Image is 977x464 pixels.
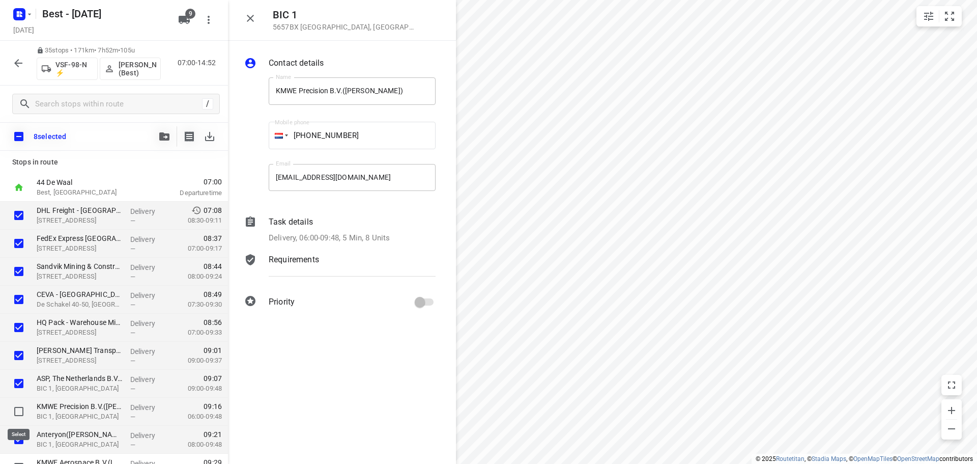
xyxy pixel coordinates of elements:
p: Delivery [130,346,168,357]
div: Contact details [244,57,436,71]
p: Priority [269,296,295,308]
span: Select [9,373,29,394]
span: — [130,413,135,421]
p: HQ Pack - Warehouse Mispelhoef(Bob Cremers) [37,317,122,327]
p: Mispelhoefstraat 45, Eindhoven [37,356,122,366]
span: — [130,273,135,281]
span: Select [9,261,29,282]
span: 105u [120,46,135,54]
p: 8 selected [34,132,66,141]
span: 08:56 [204,317,222,327]
button: Print shipping labels [179,126,199,147]
p: BIC 1, [GEOGRAPHIC_DATA] [37,440,122,450]
p: Delivery [130,402,168,413]
button: More [198,10,219,30]
svg: Early [191,205,202,215]
span: — [130,357,135,365]
p: 08:00-09:48 [171,440,222,450]
span: — [130,301,135,309]
p: FedEx Express Netherlands - Locatie EINA(Inge Vos / Marianne Driessen / Kim Hanssens / Noortje Be... [37,233,122,243]
p: Delivery [130,290,168,301]
a: OpenStreetMap [897,455,939,462]
span: — [130,217,135,225]
p: [STREET_ADDRESS] [37,271,122,282]
p: BIC 1, [GEOGRAPHIC_DATA] [37,384,122,394]
p: 09:00-09:37 [171,356,222,366]
span: 07:00 [155,177,222,187]
p: 07:30-09:30 [171,299,222,310]
h5: Project date [9,24,38,36]
h5: BIC 1 [273,9,415,21]
li: © 2025 , © , © © contributors [756,455,973,462]
a: Stadia Maps [812,455,846,462]
p: 08:30-09:11 [171,215,222,226]
span: 9 [185,9,195,19]
p: VSF-98-N ⚡ [55,61,93,77]
p: Tony van Doren (Best) [119,61,156,77]
button: Fit zoom [939,6,960,26]
span: Select [9,317,29,338]
span: — [130,441,135,449]
input: Search stops within route [35,96,202,112]
p: Jan Tromp Transport & Logistiek b.v.(Ria Coppens) [37,345,122,356]
span: — [130,245,135,253]
div: Task detailsDelivery, 06:00-09:48, 5 Min, 8 Units [244,216,436,244]
p: DHL Freight - Eindhoven(Marjan Bazelmans) [37,205,122,215]
p: Sandvik Mining & Constructions Logistics Ltd(Luuk Verstijnen) [37,261,122,271]
button: [PERSON_NAME] (Best) [100,58,161,80]
div: / [202,98,213,110]
span: 07:08 [204,205,222,215]
span: 09:07 [204,373,222,384]
p: Achtseweg Noord 20, Eindhoven [37,215,122,226]
span: Download stops [199,126,220,147]
p: Delivery, 06:00-09:48, 5 Min, 8 Units [269,232,390,244]
p: Best, [GEOGRAPHIC_DATA] [37,187,142,198]
span: Select [9,345,29,366]
p: 07:00-09:17 [171,243,222,254]
div: Requirements [244,254,436,284]
button: 9 [174,10,194,30]
a: Routetitan [776,455,804,462]
span: — [130,385,135,393]
span: 08:49 [204,289,222,299]
button: VSF-98-N ⚡ [37,58,98,80]
p: 08:00-09:24 [171,271,222,282]
span: Select [9,233,29,254]
p: Requirements [269,254,319,266]
h5: Best - [DATE] [38,6,170,22]
span: Select [9,289,29,310]
span: Select [9,429,29,450]
p: Mispelhoefstraat 37, Eindhoven [37,327,122,338]
p: Stops in route [12,157,216,168]
p: 09:00-09:48 [171,384,222,394]
a: OpenMapTiles [853,455,893,462]
span: 08:44 [204,261,222,271]
p: KMWE Precision B.V.(Lotte Withag) [37,401,122,412]
p: Anteryon(Loek Charpentier) [37,429,122,440]
p: 5657BX [GEOGRAPHIC_DATA] , [GEOGRAPHIC_DATA] [273,23,415,31]
span: 09:21 [204,429,222,440]
span: Select [9,205,29,226]
p: Task details [269,216,313,228]
p: Achtseweg Noord 17, Eindhoven [37,243,122,254]
label: Mobile phone [275,120,309,125]
div: small contained button group [916,6,962,26]
span: 08:37 [204,233,222,243]
p: Contact details [269,57,324,69]
p: Departure time [155,188,222,198]
input: 1 (702) 123-4567 [269,122,436,149]
span: — [130,329,135,337]
p: Delivery [130,262,168,272]
p: Delivery [130,206,168,216]
p: 06:00-09:48 [171,412,222,422]
span: 09:16 [204,401,222,412]
p: ASP, The Netherlands B.V.(Sigrid Vries-Donkers) [37,373,122,384]
p: BIC 1, [GEOGRAPHIC_DATA] [37,412,122,422]
span: • [118,46,120,54]
p: 44 De Waal [37,177,142,187]
p: CEVA - Eindhoven(Receptie) [37,289,122,299]
p: De Schakel 40-50, Eindhoven [37,299,122,310]
div: Netherlands: + 31 [269,122,288,149]
p: 35 stops • 171km • 7h52m [37,46,161,56]
span: 09:01 [204,345,222,356]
